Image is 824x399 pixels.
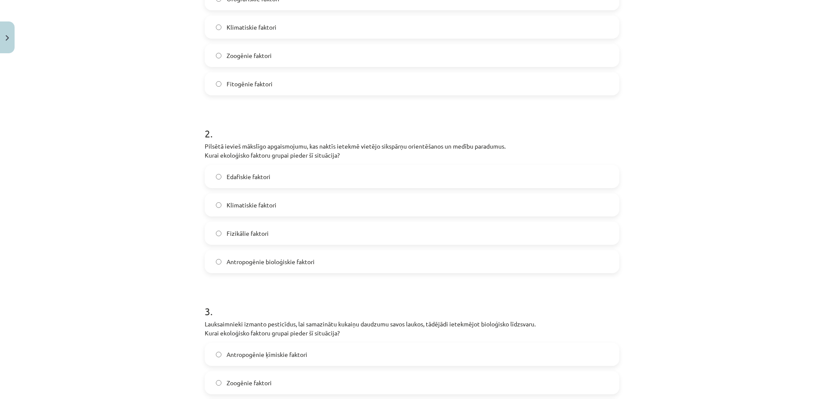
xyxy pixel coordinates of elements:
[205,290,619,317] h1: 3 .
[216,259,221,265] input: Antropogēnie bioloģiskie faktori
[216,174,221,180] input: Edafiskie faktori
[227,350,307,359] span: Antropogēnie ķīmiskie faktori
[227,23,276,32] span: Klimatiskie faktori
[205,142,619,160] p: Pilsētā ievieš mākslīgo apgaismojumu, kas naktīs ietekmē vietējo sikspārņu orientēšanos un medību...
[6,35,9,41] img: icon-close-lesson-0947bae3869378f0d4975bcd49f059093ad1ed9edebbc8119c70593378902aed.svg
[227,378,272,387] span: Zoogēnie faktori
[227,257,315,266] span: Antropogēnie bioloģiskie faktori
[227,201,276,210] span: Klimatiskie faktori
[227,51,272,60] span: Zoogēnie faktori
[205,113,619,139] h1: 2 .
[216,53,221,58] input: Zoogēnie faktori
[227,172,270,181] span: Edafiskie faktori
[216,231,221,236] input: Fizikālie faktori
[216,380,221,386] input: Zoogēnie faktori
[216,202,221,208] input: Klimatiskie faktori
[227,79,273,88] span: Fitogēnie faktori
[216,352,221,357] input: Antropogēnie ķīmiskie faktori
[216,81,221,87] input: Fitogēnie faktori
[205,320,619,338] p: Lauksaimnieki izmanto pesticīdus, lai samazinātu kukaiņu daudzumu savos laukos, tādējādi ietekmēj...
[216,24,221,30] input: Klimatiskie faktori
[227,229,269,238] span: Fizikālie faktori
